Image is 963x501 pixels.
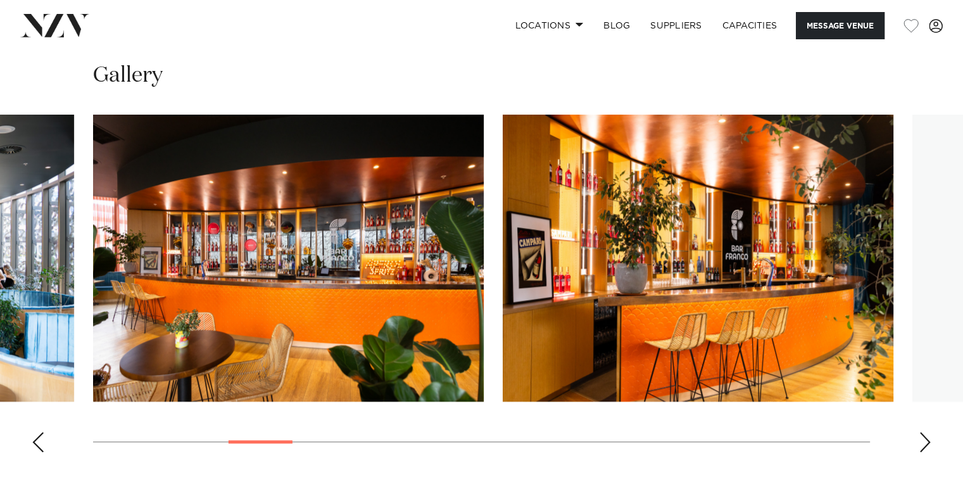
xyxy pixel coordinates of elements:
a: BLOG [593,12,640,39]
h2: Gallery [93,61,163,90]
button: Message Venue [796,12,884,39]
a: Locations [505,12,593,39]
swiper-slide: 6 / 23 [503,115,893,402]
swiper-slide: 5 / 23 [93,115,484,402]
img: nzv-logo.png [20,14,89,37]
a: Capacities [712,12,788,39]
a: SUPPLIERS [640,12,712,39]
